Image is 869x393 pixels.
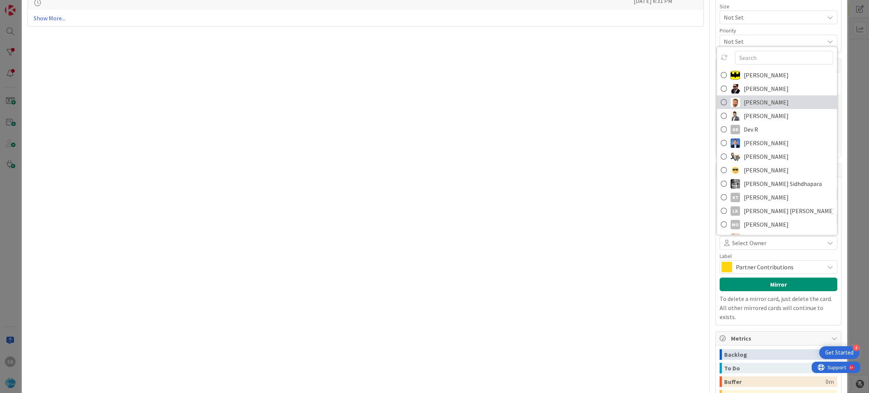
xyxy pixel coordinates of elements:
span: Not Set [724,12,820,23]
p: To delete a mirror card, just delete the card. All other mirrored cards will continue to exists. [720,294,837,321]
div: To Do [724,363,826,373]
img: BR [731,111,740,120]
img: DP [731,138,740,147]
a: AC[PERSON_NAME] [717,68,837,82]
span: [PERSON_NAME] [744,151,789,162]
a: AS[PERSON_NAME] [717,95,837,109]
div: Open Get Started checklist, remaining modules: 4 [819,346,860,359]
div: Buffer [724,376,826,387]
a: DP[PERSON_NAME] [717,136,837,150]
div: MO [731,220,740,229]
span: [PERSON_NAME] [744,97,789,108]
span: [PERSON_NAME] [744,192,789,203]
span: [PERSON_NAME] Sidhdhapara [744,178,822,189]
img: JK [731,165,740,175]
span: [PERSON_NAME] [PERSON_NAME] [744,205,833,216]
span: Support [16,1,34,10]
div: 0m [826,376,834,387]
span: [PERSON_NAME] [744,137,789,149]
a: JK[PERSON_NAME] [717,163,837,177]
span: [PERSON_NAME] [744,69,789,81]
span: Partner Contributions [736,262,820,272]
div: Backlog [724,349,826,360]
span: Dev R [744,124,758,135]
div: 4 [853,344,860,351]
span: [PERSON_NAME] [744,164,789,176]
span: [PERSON_NAME] [744,110,789,121]
div: KT [731,192,740,202]
div: 9+ [38,3,42,9]
img: AC [731,84,740,93]
div: Get Started [825,349,854,356]
div: Size [720,4,837,9]
input: Search [735,51,833,64]
img: ES [731,152,740,161]
a: KT[PERSON_NAME] [717,190,837,204]
div: DR [731,124,740,134]
span: [PERSON_NAME] [744,219,789,230]
div: Priority [720,28,837,33]
span: Select Owner [732,238,766,247]
a: BR[PERSON_NAME] [717,109,837,123]
span: Not Set [724,36,820,47]
a: KS[PERSON_NAME] Sidhdhapara [717,177,837,190]
button: Mirror [720,278,837,291]
div: Lk [731,206,740,215]
span: [PERSON_NAME] [744,83,789,94]
span: [PERSON_NAME] [744,232,789,244]
a: Show More... [34,14,698,23]
img: KS [731,179,740,188]
a: MO[PERSON_NAME] [717,218,837,231]
a: Lk[PERSON_NAME] [PERSON_NAME] [717,204,837,218]
a: RS[PERSON_NAME] [717,231,837,245]
img: RS [731,233,740,243]
img: AC [731,70,740,80]
span: Metrics [731,334,828,343]
a: ES[PERSON_NAME] [717,150,837,163]
a: DRDev R [717,123,837,136]
span: Label [720,253,732,259]
a: AC[PERSON_NAME] [717,82,837,95]
img: AS [731,97,740,107]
